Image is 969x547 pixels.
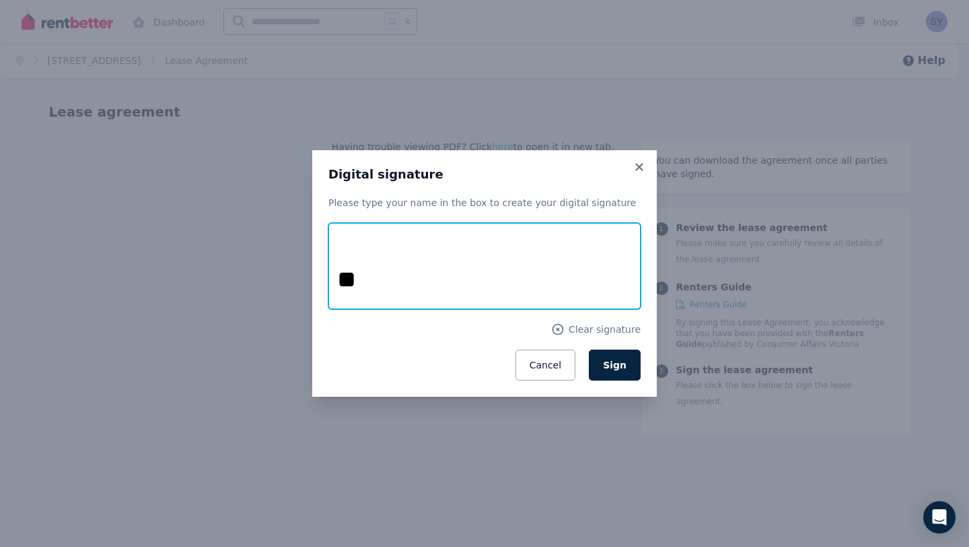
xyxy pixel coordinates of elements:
h3: Digital signature [328,166,641,183]
p: Please type your name in the box to create your digital signature [328,196,641,210]
span: Sign [603,360,626,371]
button: Sign [589,350,641,381]
span: Clear signature [569,323,641,336]
div: Open Intercom Messenger [923,501,956,534]
button: Cancel [515,350,575,381]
